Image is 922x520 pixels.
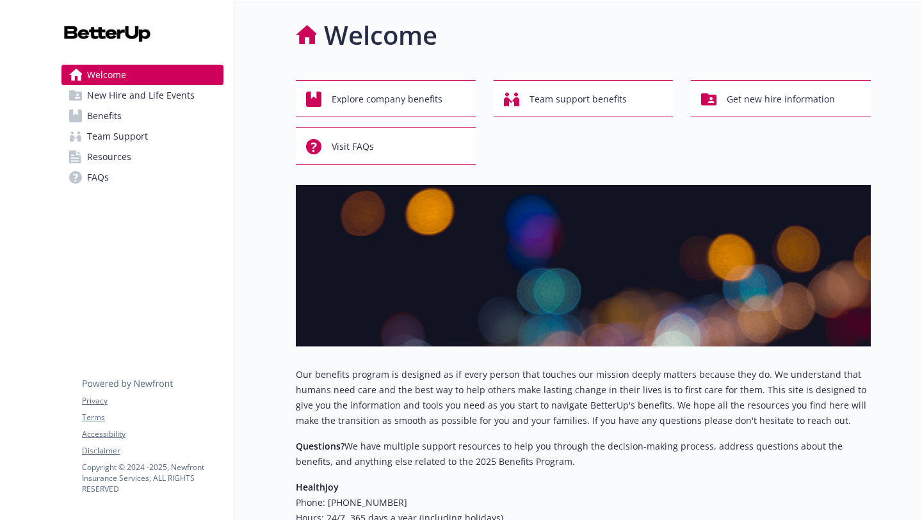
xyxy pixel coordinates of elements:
[296,185,871,346] img: overview page banner
[691,80,871,117] button: Get new hire information
[61,126,223,147] a: Team Support
[82,412,223,423] a: Terms
[296,440,344,452] strong: Questions?
[61,65,223,85] a: Welcome
[332,134,374,159] span: Visit FAQs
[296,481,339,493] strong: HealthJoy
[82,428,223,440] a: Accessibility
[87,126,148,147] span: Team Support
[61,147,223,167] a: Resources
[296,439,871,469] p: We have multiple support resources to help you through the decision-making process, address quest...
[61,167,223,188] a: FAQs
[82,445,223,457] a: Disclaimer
[61,85,223,106] a: New Hire and Life Events
[296,495,871,510] h6: Phone: [PHONE_NUMBER]
[296,80,476,117] button: Explore company benefits
[87,85,195,106] span: New Hire and Life Events
[530,87,627,111] span: Team support benefits
[82,462,223,494] p: Copyright © 2024 - 2025 , Newfront Insurance Services, ALL RIGHTS RESERVED
[296,127,476,165] button: Visit FAQs
[87,167,109,188] span: FAQs
[494,80,674,117] button: Team support benefits
[727,87,835,111] span: Get new hire information
[61,106,223,126] a: Benefits
[82,395,223,407] a: Privacy
[87,106,122,126] span: Benefits
[87,147,131,167] span: Resources
[87,65,126,85] span: Welcome
[332,87,442,111] span: Explore company benefits
[324,16,437,54] h1: Welcome
[296,367,871,428] p: Our benefits program is designed as if every person that touches our mission deeply matters becau...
